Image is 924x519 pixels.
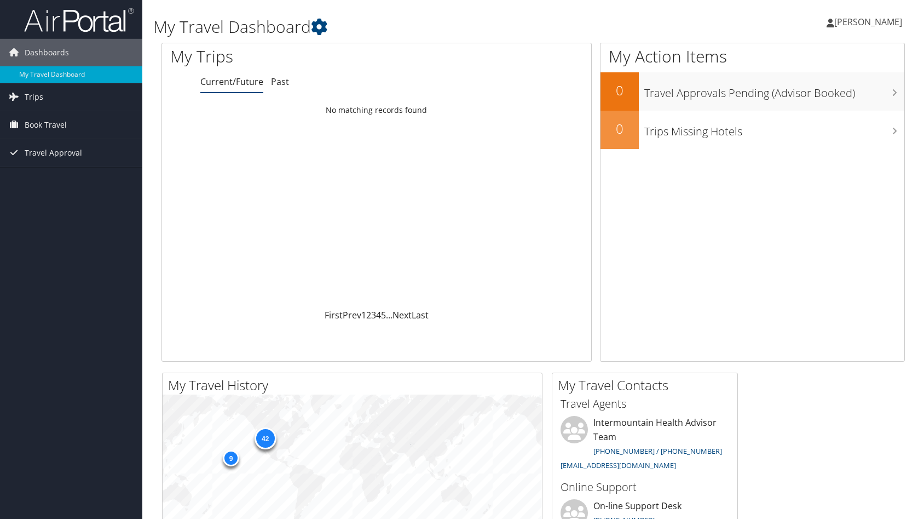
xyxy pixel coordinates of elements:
[644,80,904,101] h3: Travel Approvals Pending (Advisor Booked)
[600,72,904,111] a: 0Travel Approvals Pending (Advisor Booked)
[343,309,361,321] a: Prev
[200,76,263,88] a: Current/Future
[254,427,276,449] div: 42
[386,309,392,321] span: …
[558,376,737,395] h2: My Travel Contacts
[392,309,412,321] a: Next
[271,76,289,88] a: Past
[162,100,591,120] td: No matching records found
[25,83,43,111] span: Trips
[25,139,82,167] span: Travel Approval
[153,15,660,38] h1: My Travel Dashboard
[561,396,729,412] h3: Travel Agents
[325,309,343,321] a: First
[593,446,722,456] a: [PHONE_NUMBER] / [PHONE_NUMBER]
[600,45,904,68] h1: My Action Items
[600,119,639,138] h2: 0
[25,111,67,139] span: Book Travel
[412,309,429,321] a: Last
[561,480,729,495] h3: Online Support
[223,449,239,466] div: 9
[381,309,386,321] a: 5
[170,45,404,68] h1: My Trips
[644,118,904,139] h3: Trips Missing Hotels
[827,5,913,38] a: [PERSON_NAME]
[834,16,902,28] span: [PERSON_NAME]
[600,81,639,100] h2: 0
[561,460,676,470] a: [EMAIL_ADDRESS][DOMAIN_NAME]
[361,309,366,321] a: 1
[555,416,735,475] li: Intermountain Health Advisor Team
[376,309,381,321] a: 4
[371,309,376,321] a: 3
[24,7,134,33] img: airportal-logo.png
[366,309,371,321] a: 2
[600,111,904,149] a: 0Trips Missing Hotels
[168,376,542,395] h2: My Travel History
[25,39,69,66] span: Dashboards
